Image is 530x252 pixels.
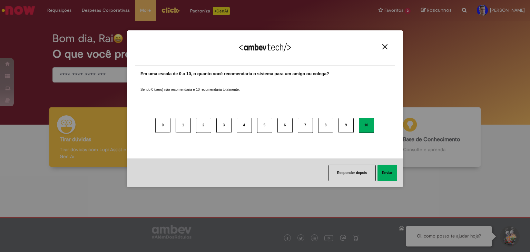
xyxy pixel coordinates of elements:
button: 5 [257,118,272,133]
button: 10 [359,118,374,133]
button: 6 [277,118,293,133]
button: 8 [318,118,333,133]
label: Em uma escala de 0 a 10, o quanto você recomendaria o sistema para um amigo ou colega? [140,71,329,77]
button: 4 [237,118,252,133]
button: Enviar [377,165,397,181]
button: 2 [196,118,211,133]
button: 9 [338,118,354,133]
button: 7 [298,118,313,133]
img: Close [382,44,387,49]
img: Logo Ambevtech [239,43,291,52]
button: Responder depois [328,165,376,181]
button: 0 [155,118,170,133]
button: 1 [176,118,191,133]
button: 3 [216,118,232,133]
label: Sendo 0 (zero) não recomendaria e 10 recomendaria totalmente. [140,79,240,92]
button: Close [380,44,390,50]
